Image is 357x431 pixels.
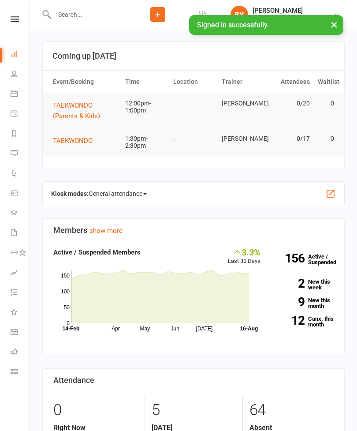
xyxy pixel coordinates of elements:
[11,323,30,343] a: General attendance kiosk mode
[53,397,138,424] div: 0
[228,247,260,257] div: 3.3%
[53,137,93,145] span: TAEKWONDO
[11,45,30,65] a: Dashboard
[53,100,117,121] button: TAEKWONDO (Parents & Kids)
[11,105,30,124] a: Payments
[121,93,169,121] td: 12:00pm-1:00pm
[218,93,266,114] td: [PERSON_NAME]
[53,248,141,256] strong: Active / Suspended Members
[51,190,89,197] strong: Kiosk modes:
[269,247,341,272] a: 156Active / Suspended
[314,128,338,149] td: 0
[11,124,30,144] a: Reports
[11,184,30,204] a: Product Sales
[89,227,123,235] a: show more
[197,21,269,29] span: Signed in successfully.
[266,93,314,114] td: 0/20
[169,128,217,149] td: .
[253,15,333,22] div: [PERSON_NAME] Martial Arts
[274,316,334,327] a: 12Canx. this month
[274,252,305,264] strong: 156
[218,71,266,93] th: Trainer
[11,303,30,323] a: What's New
[89,187,147,201] span: General attendance
[274,315,305,326] strong: 12
[11,65,30,85] a: People
[52,8,128,21] input: Search...
[11,263,30,283] a: Assessments
[49,71,121,93] th: Event/Booking
[52,52,335,60] h3: Coming up [DATE]
[249,397,334,424] div: 64
[314,71,338,93] th: Waitlist
[326,15,342,34] button: ×
[314,93,338,114] td: 0
[169,93,217,114] td: .
[218,128,266,149] td: [PERSON_NAME]
[121,71,169,93] th: Time
[231,6,248,23] div: BY
[274,279,334,290] a: 2New this week
[228,247,260,266] div: Last 30 Days
[53,376,334,385] h3: Attendance
[121,128,169,156] td: 1:30pm-2:30pm
[169,71,217,93] th: Location
[53,135,99,146] button: TAEKWONDO
[152,397,236,424] div: 5
[11,363,30,382] a: Class kiosk mode
[266,128,314,149] td: 0/17
[274,296,305,308] strong: 9
[253,7,333,15] div: [PERSON_NAME]
[53,101,100,120] span: TAEKWONDO (Parents & Kids)
[274,277,305,289] strong: 2
[266,71,314,93] th: Attendees
[11,85,30,105] a: Calendar
[274,297,334,309] a: 9New this month
[11,343,30,363] a: Roll call kiosk mode
[53,226,334,235] h3: Members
